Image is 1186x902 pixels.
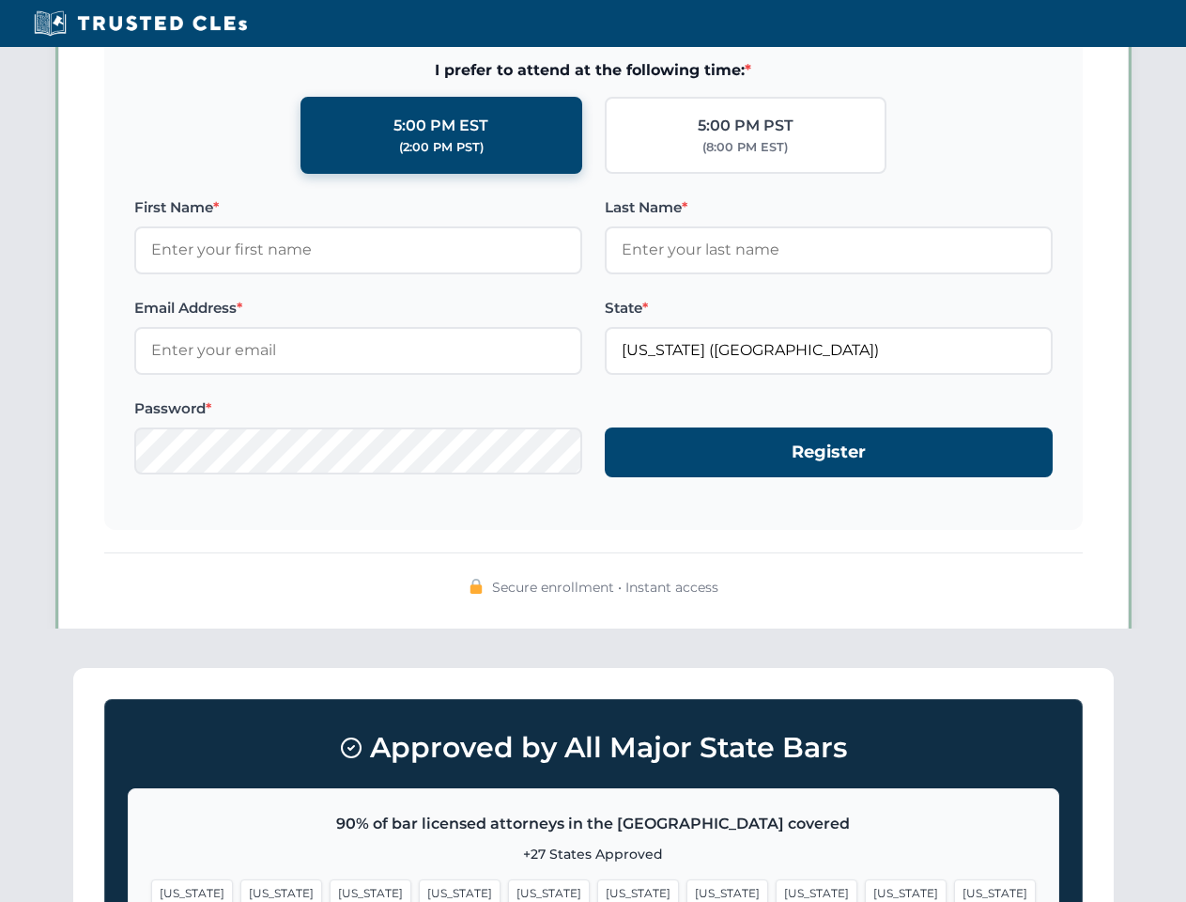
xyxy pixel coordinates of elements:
[128,723,1059,773] h3: Approved by All Major State Bars
[492,577,718,598] span: Secure enrollment • Instant access
[605,297,1053,319] label: State
[605,226,1053,273] input: Enter your last name
[134,397,582,420] label: Password
[28,9,253,38] img: Trusted CLEs
[151,844,1036,864] p: +27 States Approved
[134,226,582,273] input: Enter your first name
[469,579,484,594] img: 🔒
[399,138,484,157] div: (2:00 PM PST)
[605,196,1053,219] label: Last Name
[702,138,788,157] div: (8:00 PM EST)
[134,196,582,219] label: First Name
[605,428,1053,477] button: Register
[134,327,582,374] input: Enter your email
[605,327,1053,374] input: Florida (FL)
[393,114,488,138] div: 5:00 PM EST
[698,114,793,138] div: 5:00 PM PST
[134,297,582,319] label: Email Address
[134,58,1053,83] span: I prefer to attend at the following time:
[151,812,1036,836] p: 90% of bar licensed attorneys in the [GEOGRAPHIC_DATA] covered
